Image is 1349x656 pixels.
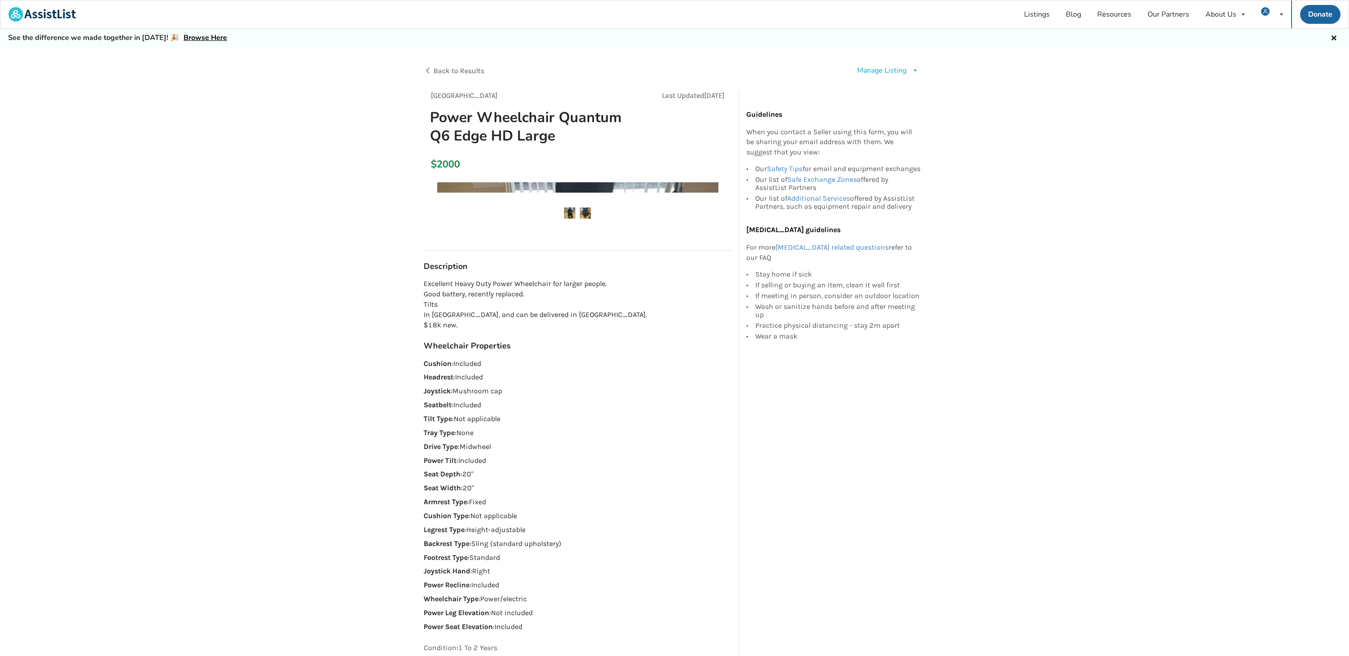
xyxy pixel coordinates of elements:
[787,194,850,203] a: Additional Services
[424,414,452,423] strong: Tilt Type
[424,581,469,589] strong: Power Recline
[424,643,732,653] p: Condition: 1 To 2 Years
[746,225,841,234] b: [MEDICAL_DATA] guidelines
[746,242,921,263] p: For more refer to our FAQ
[424,359,732,369] p: : Included
[184,33,227,43] a: Browse Here
[1058,0,1089,28] a: Blog
[424,359,451,368] strong: Cushion
[424,279,732,330] p: Excellent Heavy Duty Power Wheelchair for larger people. Good battery, recently replaced. Tilts I...
[424,400,732,410] p: : Included
[424,442,458,451] strong: Drive Type
[424,580,732,590] p: : Included
[662,91,704,100] span: Last Updated
[424,594,478,603] strong: Wheelchair Type
[424,386,732,396] p: : Mushroom cap
[424,553,732,563] p: : Standard
[424,539,469,548] strong: Backrest Type
[564,207,575,219] img: power wheelchair quantum q6 edge hd large-wheelchair-mobility-vancouver-assistlist-listing
[424,608,732,618] p: : Not included
[787,175,857,184] a: Safe Exchange Zones
[424,401,451,409] strong: Seatbelt
[424,525,732,535] p: : Height-adjustable
[775,243,889,251] a: [MEDICAL_DATA] related questions
[767,164,802,173] a: Safety Tips
[424,470,460,478] strong: Seat Depth
[434,66,484,75] span: Back to Results
[424,566,732,577] p: : Right
[755,174,921,193] div: Our list of offered by AssistList Partners
[431,158,436,171] div: $2000
[755,291,921,301] div: If meeting in person, consider an outdoor location
[1300,5,1340,24] a: Donate
[424,497,732,507] p: : Fixed
[857,66,907,76] div: Manage Listing
[424,372,732,383] p: : Included
[755,301,921,320] div: Wash or sanitize hands before and after meeting up
[8,33,227,43] h5: See the difference we made together in [DATE]! 🎉
[424,608,489,617] strong: Power Leg Elevation
[9,7,76,22] img: assistlist-logo
[755,320,921,331] div: Practice physical distancing - stay 2m apart
[424,484,461,492] strong: Seat Width
[424,622,732,632] p: : Included
[424,414,732,424] p: : Not applicable
[424,261,732,272] h3: Description
[424,456,732,466] p: : Included
[424,553,468,562] strong: Footrest Type
[424,567,470,575] strong: Joystick Hand
[424,387,451,395] strong: Joystick
[755,331,921,340] div: Wear a mask
[424,341,732,351] h3: Wheelchair Properties
[424,622,493,631] strong: Power Seat Elevation
[755,280,921,291] div: If selling or buying an item, clean it well first
[704,91,725,100] span: [DATE]
[1205,11,1236,18] div: About Us
[424,511,469,520] strong: Cushion Type
[1261,7,1270,16] img: user icon
[423,108,635,145] h1: Power Wheelchair Quantum Q6 Edge HD Large
[755,270,921,280] div: Stay home if sick
[424,511,732,521] p: : Not applicable
[424,498,467,506] strong: Armrest Type
[755,193,921,211] div: Our list of offered by AssistList Partners, such as equipment repair and delivery
[424,539,732,549] p: : Sling (standard upholstery)
[1016,0,1058,28] a: Listings
[1139,0,1197,28] a: Our Partners
[424,456,456,465] strong: Power Tilt
[746,127,921,158] p: When you contact a Seller using this form, you will be sharing your email address with them. We s...
[424,442,732,452] p: : Midwheel
[1089,0,1139,28] a: Resources
[431,91,498,100] span: [GEOGRAPHIC_DATA]
[424,428,732,438] p: : None
[424,525,464,534] strong: Legrest Type
[424,428,455,437] strong: Tray Type
[424,483,732,493] p: : 20"
[755,165,921,174] div: Our for email and equipment exchanges
[424,373,453,381] strong: Headrest
[424,594,732,604] p: : Power/electric
[424,469,732,480] p: : 20"
[580,207,591,219] img: power wheelchair quantum q6 edge hd large-wheelchair-mobility-vancouver-assistlist-listing
[746,110,782,119] b: Guidelines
